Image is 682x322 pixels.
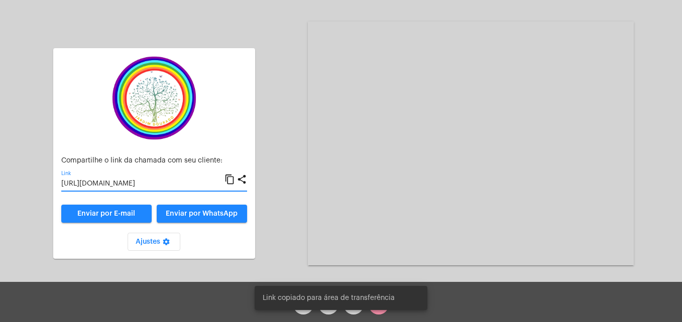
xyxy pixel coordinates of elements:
mat-icon: share [237,174,247,186]
span: Ajustes [136,238,172,245]
p: Compartilhe o link da chamada com seu cliente: [61,157,247,165]
img: c337f8d0-2252-6d55-8527-ab50248c0d14.png [104,56,204,140]
span: Link copiado para área de transferência [263,293,395,303]
button: Ajustes [128,233,180,251]
span: Enviar por WhatsApp [166,210,238,217]
mat-icon: content_copy [224,174,235,186]
a: Enviar por E-mail [61,205,152,223]
span: Enviar por E-mail [77,210,135,217]
mat-icon: settings [160,238,172,250]
button: Enviar por WhatsApp [157,205,247,223]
